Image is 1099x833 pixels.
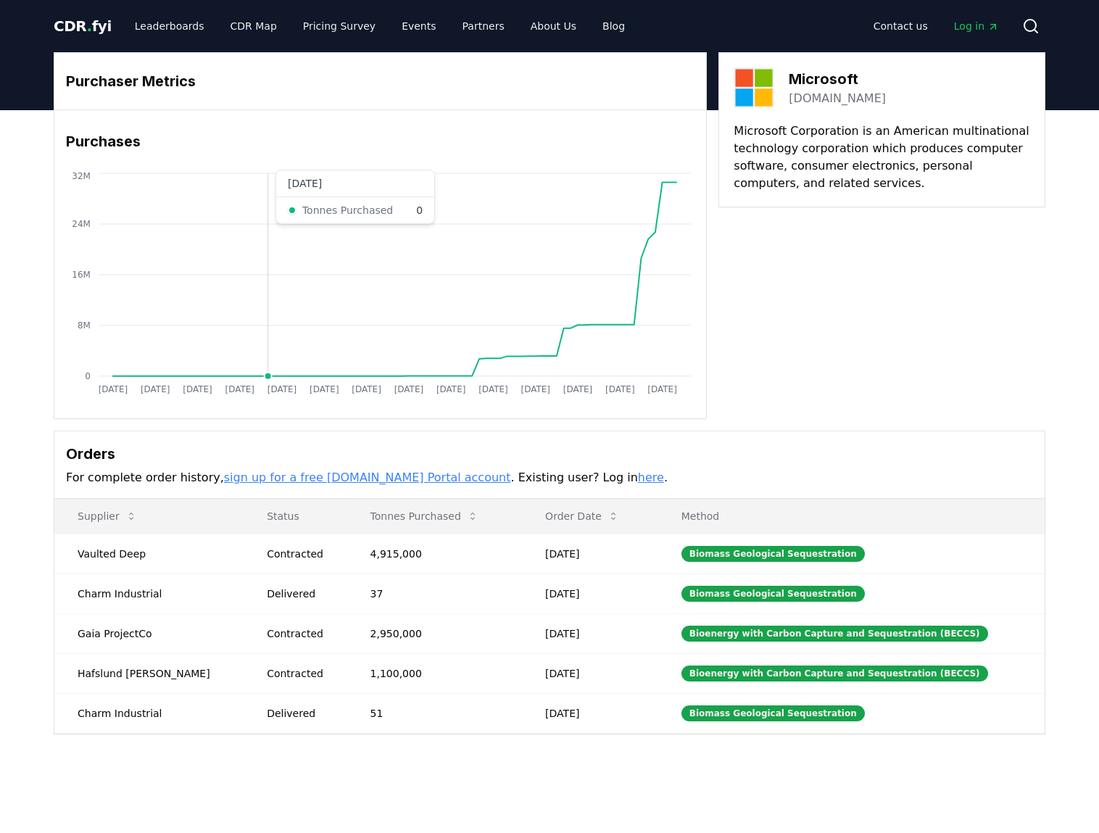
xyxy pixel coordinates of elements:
span: . [87,17,92,35]
a: CDR.fyi [54,16,112,36]
div: Delivered [267,706,335,721]
div: Biomass Geological Sequestration [681,546,865,562]
div: Bioenergy with Carbon Capture and Sequestration (BECCS) [681,626,988,642]
a: Contact us [862,13,940,39]
div: Contracted [267,626,335,641]
td: Charm Industrial [54,573,244,613]
td: [DATE] [522,573,658,613]
p: Microsoft Corporation is an American multinational technology corporation which produces computer... [734,123,1030,192]
td: Charm Industrial [54,693,244,733]
a: [DOMAIN_NAME] [789,90,886,107]
p: For complete order history, . Existing user? Log in . [66,469,1033,486]
a: Events [390,13,447,39]
tspan: [DATE] [225,384,255,394]
tspan: 32M [72,171,91,181]
div: Biomass Geological Sequestration [681,705,865,721]
td: [DATE] [522,534,658,573]
span: CDR fyi [54,17,112,35]
td: Hafslund [PERSON_NAME] [54,653,244,693]
tspan: 24M [72,219,91,229]
tspan: [DATE] [99,384,128,394]
a: Pricing Survey [291,13,387,39]
h3: Purchaser Metrics [66,70,694,92]
tspan: [DATE] [141,384,170,394]
tspan: 16M [72,270,91,280]
h3: Purchases [66,130,694,152]
div: Biomass Geological Sequestration [681,586,865,602]
tspan: [DATE] [183,384,212,394]
tspan: [DATE] [648,384,678,394]
img: Microsoft-logo [734,67,774,108]
td: [DATE] [522,613,658,653]
button: Supplier [66,502,149,531]
tspan: [DATE] [310,384,339,394]
div: Bioenergy with Carbon Capture and Sequestration (BECCS) [681,666,988,681]
tspan: [DATE] [478,384,508,394]
td: Vaulted Deep [54,534,244,573]
div: Contracted [267,666,335,681]
td: 37 [347,573,523,613]
a: CDR Map [219,13,289,39]
tspan: [DATE] [521,384,551,394]
tspan: 0 [85,371,91,381]
a: sign up for a free [DOMAIN_NAME] Portal account [224,471,511,484]
tspan: [DATE] [352,384,382,394]
tspan: [DATE] [436,384,466,394]
span: Log in [954,19,999,33]
td: 51 [347,693,523,733]
button: Tonnes Purchased [359,502,490,531]
h3: Microsoft [789,68,886,90]
a: Blog [591,13,636,39]
div: Contracted [267,547,335,561]
tspan: [DATE] [394,384,424,394]
a: About Us [519,13,588,39]
p: Status [255,509,335,523]
nav: Main [862,13,1011,39]
tspan: [DATE] [563,384,593,394]
td: Gaia ProjectCo [54,613,244,653]
tspan: 8M [78,320,91,331]
a: here [638,471,664,484]
a: Log in [942,13,1011,39]
a: Partners [451,13,516,39]
p: Method [670,509,1033,523]
td: 1,100,000 [347,653,523,693]
td: [DATE] [522,693,658,733]
td: 2,950,000 [347,613,523,653]
h3: Orders [66,443,1033,465]
nav: Main [123,13,636,39]
a: Leaderboards [123,13,216,39]
div: Delivered [267,587,335,601]
td: [DATE] [522,653,658,693]
tspan: [DATE] [268,384,297,394]
tspan: [DATE] [605,384,635,394]
button: Order Date [534,502,631,531]
td: 4,915,000 [347,534,523,573]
